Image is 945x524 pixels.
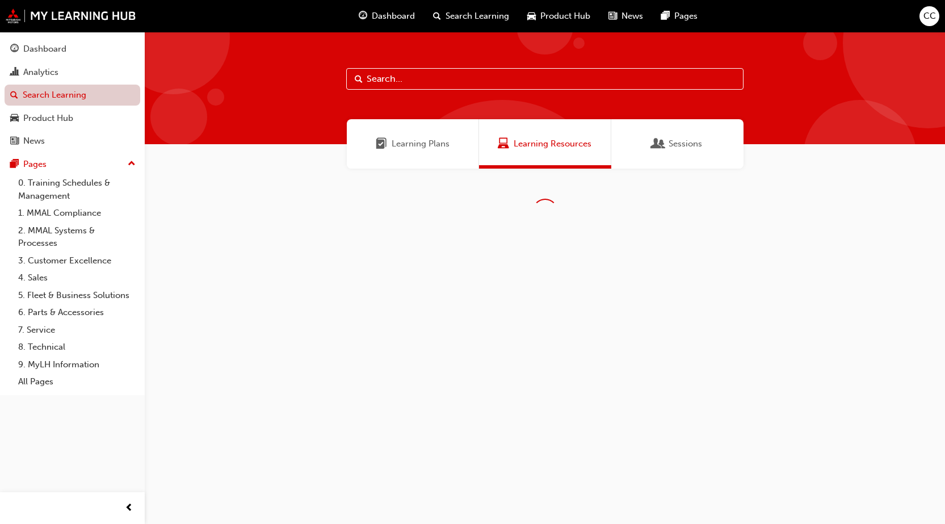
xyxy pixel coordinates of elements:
[611,119,744,169] a: SessionsSessions
[446,10,509,23] span: Search Learning
[14,373,140,391] a: All Pages
[23,158,47,171] div: Pages
[527,9,536,23] span: car-icon
[652,5,707,28] a: pages-iconPages
[350,5,424,28] a: guage-iconDashboard
[355,73,363,86] span: Search
[518,5,599,28] a: car-iconProduct Hub
[5,62,140,83] a: Analytics
[5,85,140,106] a: Search Learning
[23,135,45,148] div: News
[14,252,140,270] a: 3. Customer Excellence
[23,112,73,125] div: Product Hub
[5,39,140,60] a: Dashboard
[621,10,643,23] span: News
[14,174,140,204] a: 0. Training Schedules & Management
[10,136,19,146] span: news-icon
[359,9,367,23] span: guage-icon
[514,137,591,150] span: Learning Resources
[669,137,702,150] span: Sessions
[653,137,664,150] span: Sessions
[14,287,140,304] a: 5. Fleet & Business Solutions
[14,356,140,374] a: 9. MyLH Information
[919,6,939,26] button: CC
[923,10,936,23] span: CC
[14,321,140,339] a: 7. Service
[5,108,140,129] a: Product Hub
[14,304,140,321] a: 6. Parts & Accessories
[128,157,136,171] span: up-icon
[479,119,611,169] a: Learning ResourcesLearning Resources
[10,44,19,55] span: guage-icon
[10,160,19,170] span: pages-icon
[5,154,140,175] button: Pages
[14,222,140,252] a: 2. MMAL Systems & Processes
[392,137,450,150] span: Learning Plans
[433,9,441,23] span: search-icon
[346,68,744,90] input: Search...
[5,131,140,152] a: News
[376,137,387,150] span: Learning Plans
[608,9,617,23] span: news-icon
[498,137,509,150] span: Learning Resources
[5,36,140,154] button: DashboardAnalyticsSearch LearningProduct HubNews
[23,66,58,79] div: Analytics
[6,9,136,23] img: mmal
[540,10,590,23] span: Product Hub
[14,204,140,222] a: 1. MMAL Compliance
[424,5,518,28] a: search-iconSearch Learning
[674,10,698,23] span: Pages
[125,501,133,515] span: prev-icon
[10,68,19,78] span: chart-icon
[14,269,140,287] a: 4. Sales
[347,119,479,169] a: Learning PlansLearning Plans
[23,43,66,56] div: Dashboard
[599,5,652,28] a: news-iconNews
[10,90,18,100] span: search-icon
[372,10,415,23] span: Dashboard
[661,9,670,23] span: pages-icon
[14,338,140,356] a: 8. Technical
[10,114,19,124] span: car-icon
